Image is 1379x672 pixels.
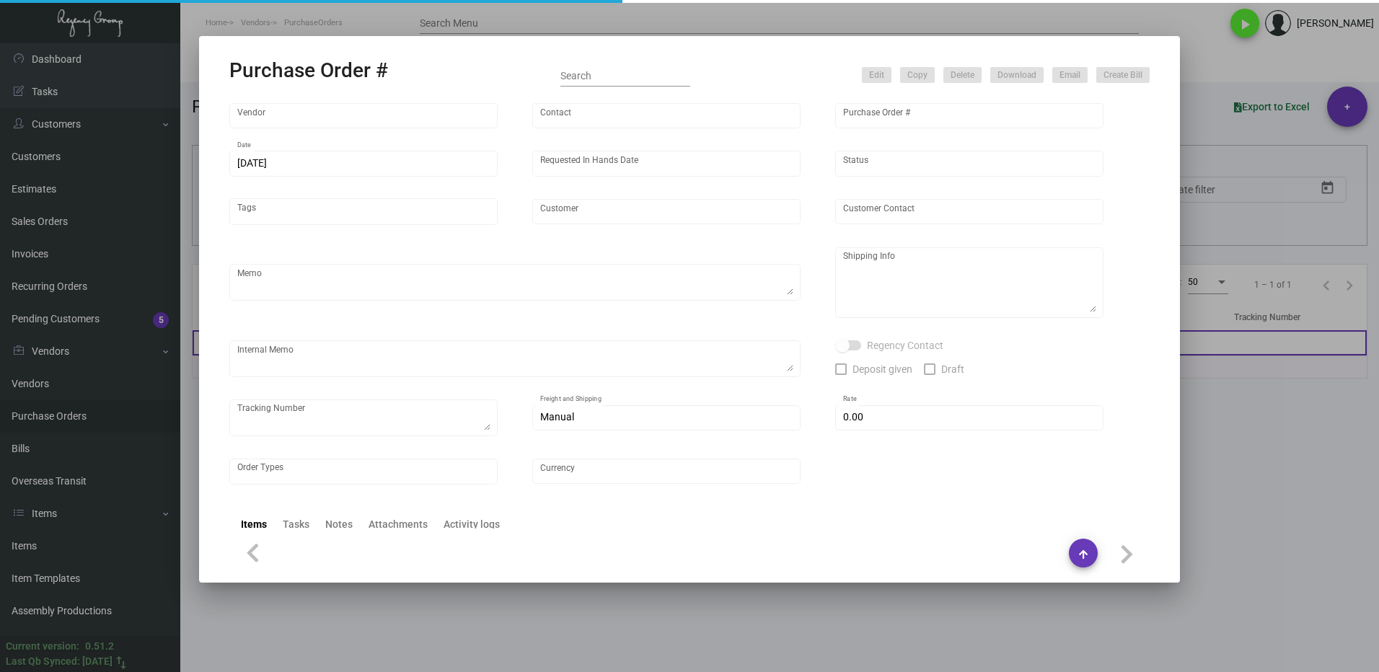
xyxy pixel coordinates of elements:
button: Copy [900,67,935,83]
span: Draft [941,361,964,378]
button: Download [990,67,1044,83]
div: Current version: [6,639,79,654]
h2: Purchase Order # [229,58,388,83]
div: Tasks [283,517,309,532]
button: Edit [862,67,891,83]
span: Email [1059,69,1080,81]
div: 0.51.2 [85,639,114,654]
span: Edit [869,69,884,81]
span: Regency Contact [867,337,943,354]
button: Email [1052,67,1088,83]
button: Create Bill [1096,67,1150,83]
span: Deposit given [852,361,912,378]
span: Download [997,69,1036,81]
span: Create Bill [1103,69,1142,81]
span: Copy [907,69,928,81]
div: Last Qb Synced: [DATE] [6,654,113,669]
button: Delete [943,67,982,83]
div: Notes [325,517,353,532]
span: Delete [951,69,974,81]
div: Activity logs [444,517,500,532]
span: Manual [540,411,574,423]
div: Attachments [369,517,428,532]
div: Items [241,517,267,532]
